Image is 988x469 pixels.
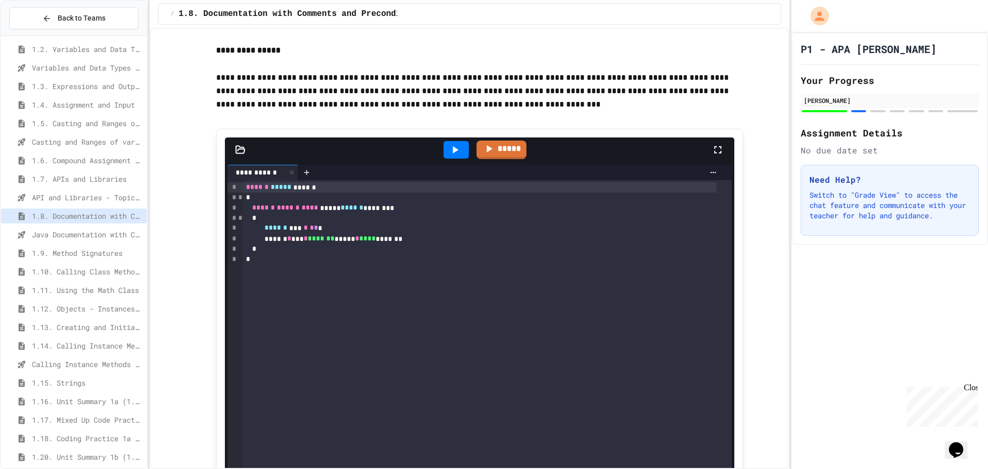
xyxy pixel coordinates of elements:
[179,8,426,20] span: 1.8. Documentation with Comments and Preconditions
[32,99,143,110] span: 1.4. Assignment and Input
[32,211,143,221] span: 1.8. Documentation with Comments and Preconditions
[32,414,143,425] span: 1.17. Mixed Up Code Practice 1.1-1.6
[801,126,979,140] h2: Assignment Details
[801,42,937,56] h1: P1 - APA [PERSON_NAME]
[32,266,143,277] span: 1.10. Calling Class Methods
[32,44,143,55] span: 1.2. Variables and Data Types
[32,136,143,147] span: Casting and Ranges of variables - Quiz
[903,383,978,427] iframe: chat widget
[801,144,979,157] div: No due date set
[32,62,143,73] span: Variables and Data Types - Quiz
[32,192,143,203] span: API and Libraries - Topic 1.7
[32,359,143,370] span: Calling Instance Methods - Topic 1.14
[171,10,174,18] span: /
[32,377,143,388] span: 1.15. Strings
[945,428,978,459] iframe: chat widget
[32,118,143,129] span: 1.5. Casting and Ranges of Values
[32,340,143,351] span: 1.14. Calling Instance Methods
[32,248,143,258] span: 1.9. Method Signatures
[32,451,143,462] span: 1.20. Unit Summary 1b (1.7-1.15)
[32,173,143,184] span: 1.7. APIs and Libraries
[809,173,970,186] h3: Need Help?
[32,433,143,444] span: 1.18. Coding Practice 1a (1.1-1.6)
[9,7,138,29] button: Back to Teams
[4,4,71,65] div: Chat with us now!Close
[800,4,832,28] div: My Account
[804,96,976,105] div: [PERSON_NAME]
[32,322,143,333] span: 1.13. Creating and Initializing Objects: Constructors
[32,155,143,166] span: 1.6. Compound Assignment Operators
[32,285,143,296] span: 1.11. Using the Math Class
[32,303,143,314] span: 1.12. Objects - Instances of Classes
[809,190,970,221] p: Switch to "Grade View" to access the chat feature and communicate with your teacher for help and ...
[58,13,105,24] span: Back to Teams
[801,73,979,88] h2: Your Progress
[32,396,143,407] span: 1.16. Unit Summary 1a (1.1-1.6)
[32,229,143,240] span: Java Documentation with Comments - Topic 1.8
[32,81,143,92] span: 1.3. Expressions and Output [New]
